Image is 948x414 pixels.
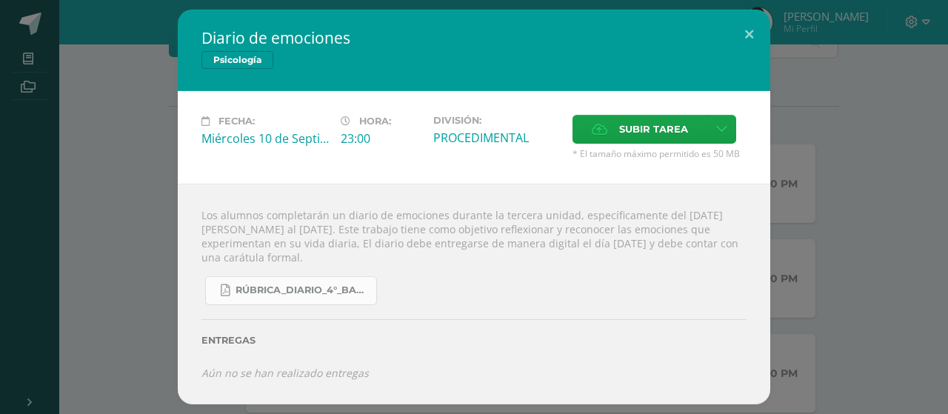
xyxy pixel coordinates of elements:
span: Psicología [201,51,273,69]
span: Hora: [359,116,391,127]
span: Subir tarea [619,116,688,143]
span: RÚBRICA_DIARIO_4°_BACHI.pdf [236,284,369,296]
div: 23:00 [341,130,421,147]
i: Aún no se han realizado entregas [201,366,369,380]
div: Los alumnos completarán un diario de emociones durante la tercera unidad, específicamente del [DA... [178,184,770,404]
label: Entregas [201,335,747,346]
a: RÚBRICA_DIARIO_4°_BACHI.pdf [205,276,377,305]
div: Miércoles 10 de Septiembre [201,130,329,147]
span: Fecha: [218,116,255,127]
label: División: [433,115,561,126]
button: Close (Esc) [728,10,770,60]
span: * El tamaño máximo permitido es 50 MB [573,147,747,160]
h2: Diario de emociones [201,27,747,48]
div: PROCEDIMENTAL [433,130,561,146]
